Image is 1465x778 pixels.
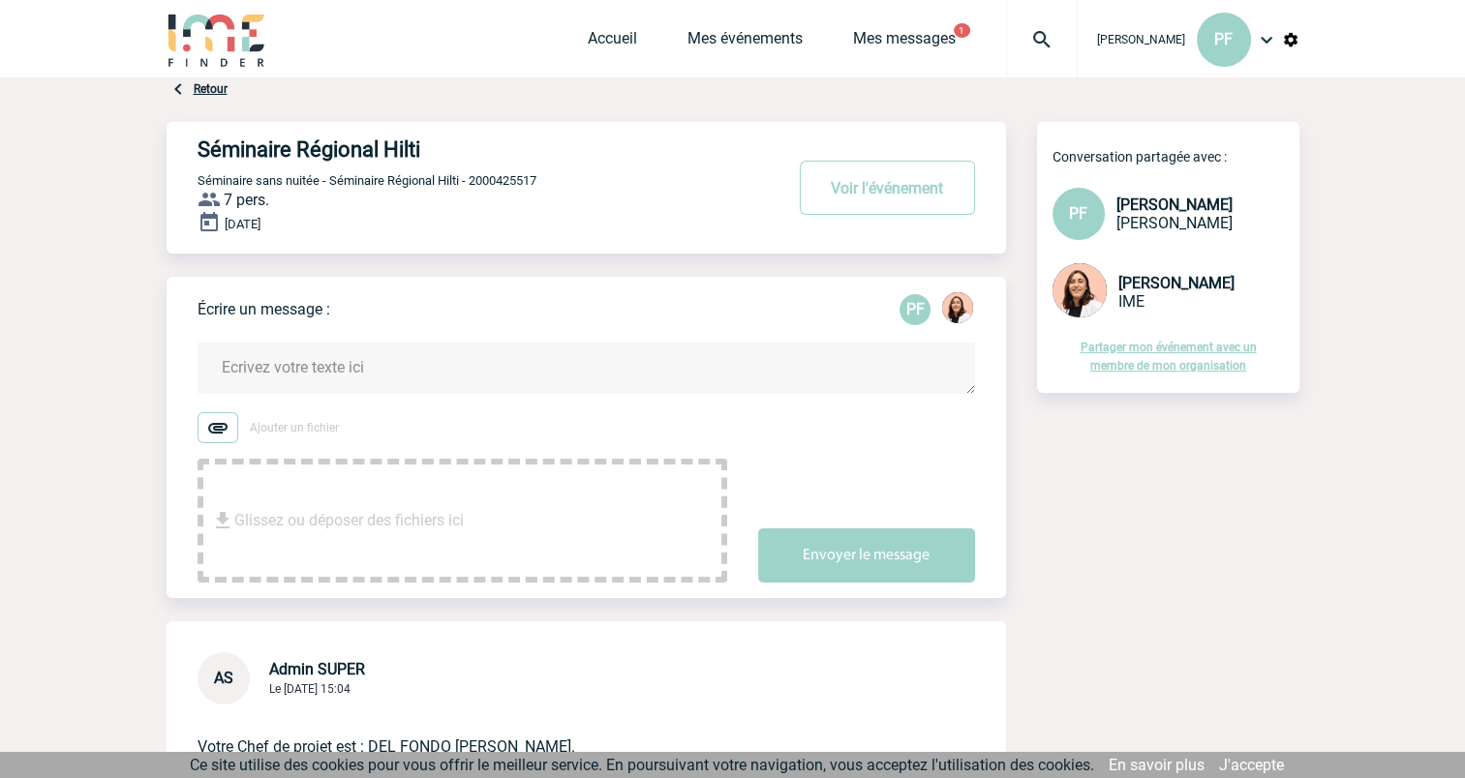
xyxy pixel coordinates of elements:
[190,756,1094,774] span: Ce site utilise des cookies pour vous offrir le meilleur service. En poursuivant votre navigation...
[1053,149,1299,165] p: Conversation partagée avec :
[198,300,330,318] p: Écrire un message :
[225,217,260,231] span: [DATE]
[942,292,973,327] div: Melissa NOBLET
[853,29,956,56] a: Mes messages
[269,660,365,678] span: Admin SUPER
[1053,263,1107,317] img: 129834-0.png
[194,82,228,96] a: Retour
[758,528,975,583] button: Envoyer le message
[211,509,234,532] img: file_download.svg
[1118,274,1235,292] span: [PERSON_NAME]
[198,173,536,188] span: Séminaire sans nuitée - Séminaire Régional Hilti - 2000425517
[800,161,975,215] button: Voir l'événement
[1109,756,1205,774] a: En savoir plus
[198,137,725,162] h4: Séminaire Régional Hilti
[234,472,464,569] span: Glissez ou déposer des fichiers ici
[167,12,267,67] img: IME-Finder
[1116,195,1233,214] span: [PERSON_NAME]
[224,191,269,209] span: 7 pers.
[954,23,970,38] button: 1
[588,29,637,56] a: Accueil
[1069,204,1087,223] span: PF
[1116,214,1233,232] span: [PERSON_NAME]
[1214,30,1233,48] span: PF
[900,294,931,325] p: PF
[269,682,351,696] span: Le [DATE] 15:04
[942,292,973,323] img: 129834-0.png
[250,421,339,434] span: Ajouter un fichier
[1219,756,1284,774] a: J'accepte
[1097,33,1185,46] span: [PERSON_NAME]
[687,29,803,56] a: Mes événements
[1118,292,1145,311] span: IME
[198,704,921,759] p: Votre Chef de projet est : DEL FONDO [PERSON_NAME].
[214,669,233,687] span: AS
[900,294,931,325] div: Pierre FONMARTY
[1081,341,1257,373] a: Partager mon événement avec un membre de mon organisation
